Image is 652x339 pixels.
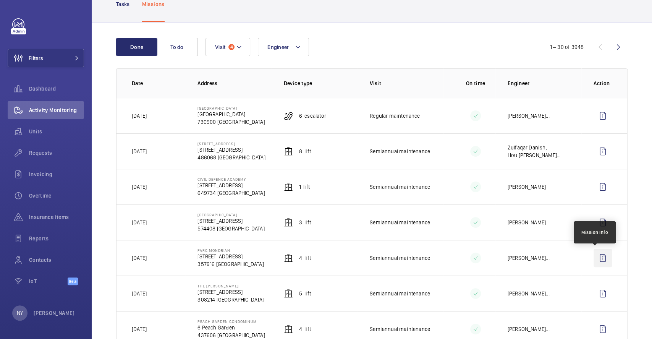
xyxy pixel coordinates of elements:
[29,192,84,200] span: Overtime
[284,79,358,87] p: Device type
[594,79,612,87] p: Action
[197,212,264,217] p: [GEOGRAPHIC_DATA]
[29,235,84,242] span: Reports
[197,189,265,197] p: 649734 [GEOGRAPHIC_DATA]
[197,118,265,126] p: 730900 [GEOGRAPHIC_DATA]
[299,183,310,191] p: 1 Lift
[132,254,147,262] p: [DATE]
[132,290,147,297] p: [DATE]
[370,79,443,87] p: Visit
[370,219,430,226] p: Semiannual maintenance
[29,213,84,221] span: Insurance items
[508,144,581,159] div: ...
[299,325,311,333] p: 4 Lift
[267,44,289,50] span: Engineer
[508,183,546,191] p: [PERSON_NAME]
[508,290,546,297] p: [PERSON_NAME]
[370,148,430,155] p: Semiannual maintenance
[29,128,84,135] span: Units
[508,151,557,159] p: Hou [PERSON_NAME]
[370,325,430,333] p: Semiannual maintenance
[197,288,264,296] p: [STREET_ADDRESS]
[142,0,165,8] p: Missions
[508,112,550,120] div: ...
[284,111,293,120] img: escalator.svg
[284,182,293,191] img: elevator.svg
[197,260,264,268] p: 357916 [GEOGRAPHIC_DATA]
[197,331,265,339] p: 437606 [GEOGRAPHIC_DATA]
[197,296,264,303] p: 308214 [GEOGRAPHIC_DATA]
[284,324,293,334] img: elevator.svg
[132,112,147,120] p: [DATE]
[370,183,430,191] p: Semiannual maintenance
[132,183,147,191] p: [DATE]
[370,254,430,262] p: Semiannual maintenance
[197,79,271,87] p: Address
[29,149,84,157] span: Requests
[370,112,420,120] p: Regular maintenance
[508,325,546,333] p: [PERSON_NAME]
[197,106,265,110] p: [GEOGRAPHIC_DATA]
[508,290,550,297] div: ...
[157,38,198,56] button: To do
[550,43,584,51] div: 1 – 30 of 3948
[132,148,147,155] p: [DATE]
[508,112,546,120] p: [PERSON_NAME]
[132,79,185,87] p: Date
[258,38,309,56] button: Engineer
[299,254,311,262] p: 4 Lift
[197,217,264,225] p: [STREET_ADDRESS]
[284,218,293,227] img: elevator.svg
[508,219,546,226] p: [PERSON_NAME]
[34,309,75,317] p: [PERSON_NAME]
[68,277,78,285] span: Beta
[197,225,264,232] p: 574408 [GEOGRAPHIC_DATA]
[370,290,430,297] p: Semiannual maintenance
[132,325,147,333] p: [DATE]
[299,112,326,120] p: 6 Escalator
[197,319,265,324] p: Peach Garden Condominum
[29,256,84,264] span: Contacts
[508,144,547,151] p: Zulfaqar Danish ,
[508,79,581,87] p: Engineer
[205,38,250,56] button: Visit4
[197,110,265,118] p: [GEOGRAPHIC_DATA]
[284,253,293,263] img: elevator.svg
[299,148,311,155] p: 8 Lift
[508,254,550,262] div: ...
[197,177,265,182] p: Civil Defence Academy
[197,253,264,260] p: [STREET_ADDRESS]
[284,289,293,298] img: elevator.svg
[197,248,264,253] p: Parc Mondrian
[197,284,264,288] p: The [PERSON_NAME]
[197,154,265,161] p: 486068 [GEOGRAPHIC_DATA]
[508,325,550,333] div: ...
[197,324,265,331] p: 6 Peach Garden
[29,106,84,114] span: Activity Monitoring
[456,79,495,87] p: On time
[197,182,265,189] p: [STREET_ADDRESS]
[228,44,235,50] span: 4
[299,219,311,226] p: 3 Lift
[29,170,84,178] span: Invoicing
[116,38,157,56] button: Done
[132,219,147,226] p: [DATE]
[17,309,23,317] p: NY
[116,0,130,8] p: Tasks
[581,229,608,236] div: Mission Info
[29,54,43,62] span: Filters
[215,44,225,50] span: Visit
[29,277,68,285] span: IoT
[197,141,265,146] p: [STREET_ADDRESS]
[299,290,311,297] p: 5 Lift
[197,146,265,154] p: [STREET_ADDRESS]
[29,85,84,92] span: Dashboard
[8,49,84,67] button: Filters
[508,254,546,262] p: [PERSON_NAME]
[284,147,293,156] img: elevator.svg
